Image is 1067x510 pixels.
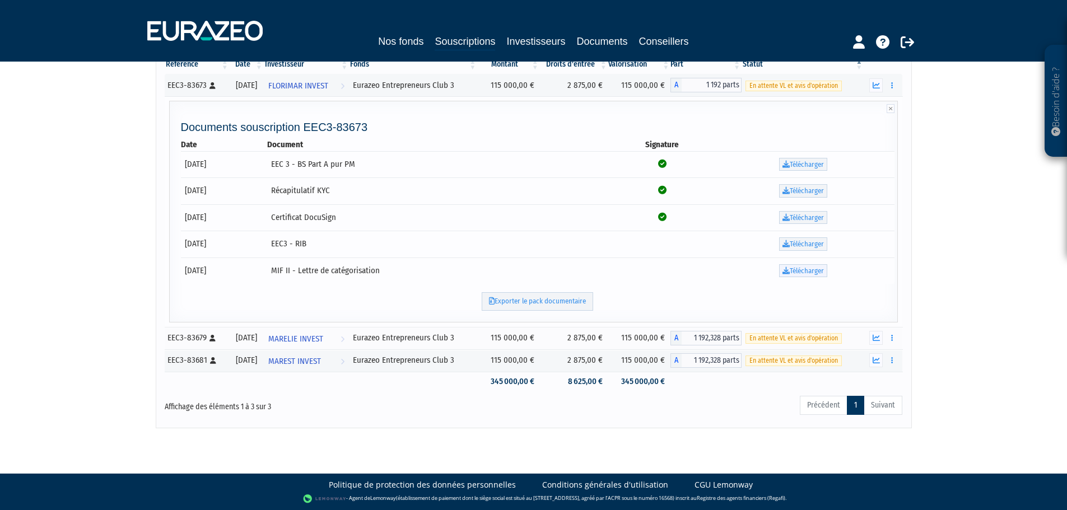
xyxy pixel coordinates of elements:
[477,349,540,372] td: 115 000,00 €
[540,55,608,74] th: Droits d'entrée: activer pour trier la colonne par ordre croissant
[670,331,742,345] div: A - Eurazeo Entrepreneurs Club 3
[670,55,742,74] th: Part: activer pour trier la colonne par ordre croissant
[341,76,344,96] i: Voir l'investisseur
[167,354,226,366] div: EEC3-83681
[506,34,565,49] a: Investisseurs
[477,74,540,96] td: 115 000,00 €
[167,79,226,91] div: EEC3-83673
[540,327,608,349] td: 2 875,00 €
[477,55,540,74] th: Montant: activer pour trier la colonne par ordre croissant
[267,151,613,178] td: EEC 3 - BS Part A pur PM
[670,353,742,368] div: A - Eurazeo Entrepreneurs Club 3
[268,329,323,349] span: MARELIE INVEST
[742,55,864,74] th: Statut : activer pour trier la colonne par ordre d&eacute;croissant
[210,357,216,364] i: [Français] Personne physique
[264,349,350,372] a: MAREST INVEST
[779,211,827,224] a: Télécharger
[477,372,540,391] td: 345 000,00 €
[267,177,613,204] td: Récapitulatif KYC
[234,354,260,366] div: [DATE]
[181,151,267,178] td: [DATE]
[577,34,628,49] a: Documents
[779,264,827,278] a: Télécharger
[165,55,230,74] th: Référence : activer pour trier la colonne par ordre croissant
[639,34,689,49] a: Conseillers
[435,34,495,51] a: Souscriptions
[353,332,473,344] div: Eurazeo Entrepreneurs Club 3
[353,79,473,91] div: Eurazeo Entrepreneurs Club 3
[697,495,785,502] a: Registre des agents financiers (Regafi)
[267,231,613,258] td: EEC3 - RIB
[540,74,608,96] td: 2 875,00 €
[329,479,516,490] a: Politique de protection des données personnelles
[234,332,260,344] div: [DATE]
[181,121,895,133] h4: Documents souscription EEC3-83673
[540,372,608,391] td: 8 625,00 €
[745,355,842,366] span: En attente VL et avis d'opération
[353,354,473,366] div: Eurazeo Entrepreneurs Club 3
[1050,51,1063,152] p: Besoin d'aide ?
[264,74,350,96] a: FLORIMAR INVEST
[264,327,350,349] a: MARELIE INVEST
[670,78,682,92] span: A
[303,493,346,504] img: logo-lemonway.png
[268,351,321,372] span: MAREST INVEST
[682,78,742,92] span: 1 192 parts
[349,55,477,74] th: Fonds: activer pour trier la colonne par ordre croissant
[695,479,753,490] a: CGU Lemonway
[779,184,827,198] a: Télécharger
[181,177,267,204] td: [DATE]
[230,55,264,74] th: Date: activer pour trier la colonne par ordre croissant
[341,329,344,349] i: Voir l'investisseur
[267,139,613,151] th: Document
[670,331,682,345] span: A
[11,493,1056,504] div: - Agent de (établissement de paiement dont le siège social est situé au [STREET_ADDRESS], agréé p...
[167,332,226,344] div: EEC3-83679
[147,21,263,41] img: 1732889491-logotype_eurazeo_blanc_rvb.png
[181,258,267,284] td: [DATE]
[847,396,864,415] a: 1
[181,204,267,231] td: [DATE]
[670,353,682,368] span: A
[165,395,463,413] div: Affichage des éléments 1 à 3 sur 3
[370,495,396,502] a: Lemonway
[341,351,344,372] i: Voir l'investisseur
[181,231,267,258] td: [DATE]
[267,204,613,231] td: Certificat DocuSign
[264,55,350,74] th: Investisseur: activer pour trier la colonne par ordre croissant
[779,158,827,171] a: Télécharger
[209,82,216,89] i: [Français] Personne physique
[268,76,328,96] span: FLORIMAR INVEST
[670,78,742,92] div: A - Eurazeo Entrepreneurs Club 3
[745,333,842,344] span: En attente VL et avis d'opération
[209,335,216,341] i: [Français] Personne physique
[267,258,613,284] td: MIF II - Lettre de catégorisation
[612,139,712,151] th: Signature
[745,81,842,91] span: En attente VL et avis d'opération
[682,353,742,368] span: 1 192,328 parts
[608,327,671,349] td: 115 000,00 €
[234,79,260,91] div: [DATE]
[608,55,671,74] th: Valorisation: activer pour trier la colonne par ordre croissant
[482,292,593,311] a: Exporter le pack documentaire
[608,74,671,96] td: 115 000,00 €
[378,34,423,49] a: Nos fonds
[779,237,827,251] a: Télécharger
[682,331,742,345] span: 1 192,328 parts
[540,349,608,372] td: 2 875,00 €
[477,327,540,349] td: 115 000,00 €
[181,139,267,151] th: Date
[608,349,671,372] td: 115 000,00 €
[542,479,668,490] a: Conditions générales d'utilisation
[608,372,671,391] td: 345 000,00 €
